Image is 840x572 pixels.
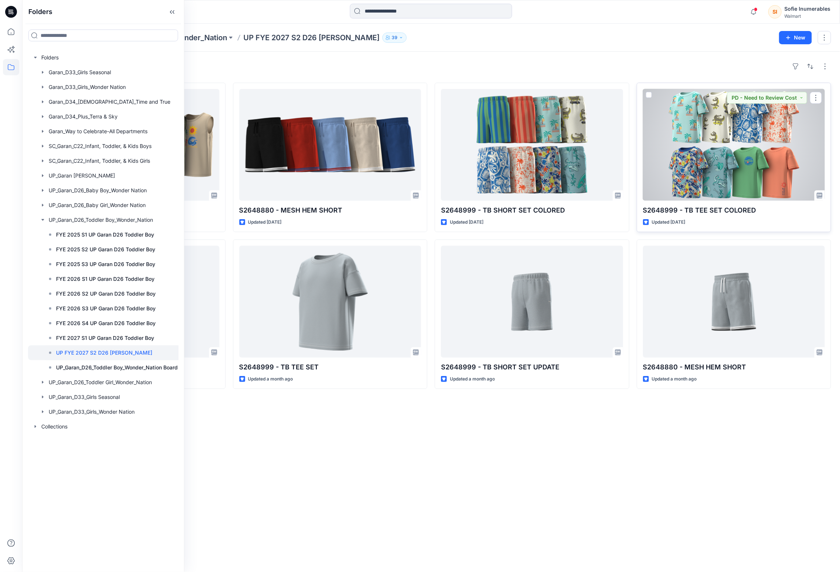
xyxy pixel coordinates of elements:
[652,218,685,226] p: Updated [DATE]
[643,89,825,201] a: S2648999 - TB TEE SET COLORED
[248,375,293,383] p: Updated a month ago
[239,89,421,201] a: S2648880 - MESH HEM SHORT
[239,362,421,372] p: S2648999 - TB TEE SET
[643,205,825,216] p: S2648999 - TB TEE SET COLORED
[779,31,812,44] button: New
[382,32,407,43] button: 39
[643,246,825,358] a: S2648880 - MESH HEM SHORT
[785,4,831,13] div: Sofie Inumerables
[56,275,155,283] p: FYE 2026 S1 UP Garan D26 Toddler Boy
[441,246,623,358] a: S2648999 - TB SHORT SET UPDATE
[56,363,178,372] p: UP_Garan_D26_Toddler Boy_Wonder_Nation Board
[450,218,483,226] p: Updated [DATE]
[56,260,155,269] p: FYE 2025 S3 UP Garan D26 Toddler Boy
[56,230,154,239] p: FYE 2025 S1 UP Garan D26 Toddler Boy
[652,375,697,383] p: Updated a month ago
[441,362,623,372] p: S2648999 - TB SHORT SET UPDATE
[785,13,831,19] div: Walmart
[56,245,155,254] p: FYE 2025 S2 UP Garan D26 Toddler Boy
[768,5,782,18] div: SI
[56,334,154,342] p: FYE 2027 S1 UP Garan D26 Toddler Boy
[441,205,623,216] p: S2648999 - TB SHORT SET COLORED
[450,375,495,383] p: Updated a month ago
[56,289,156,298] p: FYE 2026 S2 UP Garan D26 Toddler Boy
[392,34,398,42] p: 39
[441,89,623,201] a: S2648999 - TB SHORT SET COLORED
[239,205,421,216] p: S2648880 - MESH HEM SHORT
[243,32,379,43] p: UP FYE 2027 S2 D26 [PERSON_NAME]
[56,348,152,357] p: UP FYE 2027 S2 D26 [PERSON_NAME]
[56,319,156,328] p: FYE 2026 S4 UP Garan D26 Toddler Boy
[56,304,156,313] p: FYE 2026 S3 UP Garan D26 Toddler Boy
[239,246,421,358] a: S2648999 - TB TEE SET
[643,362,825,372] p: S2648880 - MESH HEM SHORT
[248,218,282,226] p: Updated [DATE]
